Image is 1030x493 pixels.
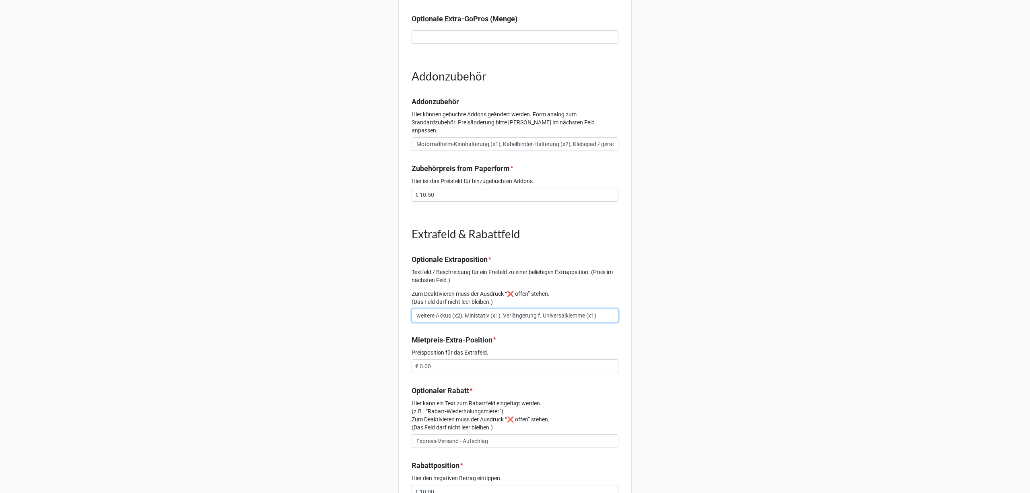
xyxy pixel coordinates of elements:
label: Optionaler Rabatt [412,385,469,396]
h1: Extrafeld & Rabattfeld [412,227,618,241]
label: Rabattposition [412,460,459,471]
p: Hier den negativen Betrag eintippen. [412,474,618,482]
p: Zum Deaktivieren muss der Ausdruck “❌ offen” stehen. (Das Feld darf nicht leer bleiben.) [412,290,618,306]
label: Addonzubehör [412,96,459,107]
p: Hier kann ein Text zum Rabattfeld eingefügt werden. (z.B.: “Rabatt-Wiederholungsmieter”) Zum Deak... [412,399,618,431]
label: Mietpreis-Extra-Position [412,334,492,346]
label: Optionale Extraposition [412,254,488,265]
label: Zubehörpreis from Paperform [412,163,510,174]
h1: Addonzubehör [412,69,618,83]
p: Hier ist das Preisfeld für hinzugebuchten Addons. [412,177,618,185]
p: Preisposition für das Extrafeld. [412,349,618,357]
p: Hier können gebuchte Addons geändert werden. Form analog zum Standardzubehör. Preisänderung bitte... [412,110,618,134]
p: Textfeld / Beschreibung für ein Freifeld zu einer beliebigen Extraposition. (Preis im nächsten Fe... [412,268,618,284]
label: Optionale Extra-GoPros (Menge) [412,13,517,25]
